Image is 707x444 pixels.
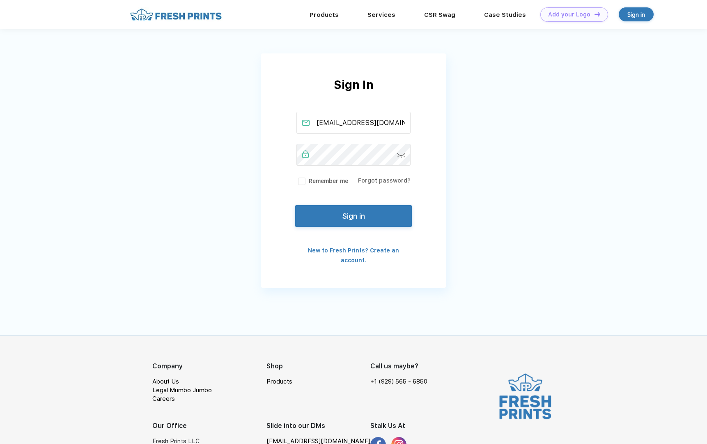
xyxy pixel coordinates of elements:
a: +1 (929) 565 - 6850 [370,377,427,386]
div: Company [152,361,266,371]
a: Careers [152,395,175,402]
div: Slide into our DMs [266,421,370,431]
div: Add your Logo [548,11,590,18]
img: email_active.svg [302,120,310,126]
button: Sign in [295,205,412,227]
div: Our Office [152,421,266,431]
input: Email [296,112,411,134]
img: DT [595,12,600,16]
label: Remember me [296,177,348,185]
div: Sign in [627,10,645,19]
a: New to Fresh Prints? Create an account. [308,247,399,264]
a: Forgot password? [358,177,411,184]
a: Products [310,11,339,18]
a: About Us [152,378,179,385]
a: Products [266,378,292,385]
img: password-icon.svg [397,153,406,158]
div: Sign In [261,76,446,112]
div: Shop [266,361,370,371]
a: Sign in [619,7,654,21]
img: password_active.svg [302,150,309,158]
img: logo [496,372,555,421]
div: Call us maybe? [370,361,433,371]
img: fo%20logo%202.webp [128,7,224,22]
a: Legal Mumbo Jumbo [152,386,212,394]
div: Stalk Us At [370,421,433,431]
